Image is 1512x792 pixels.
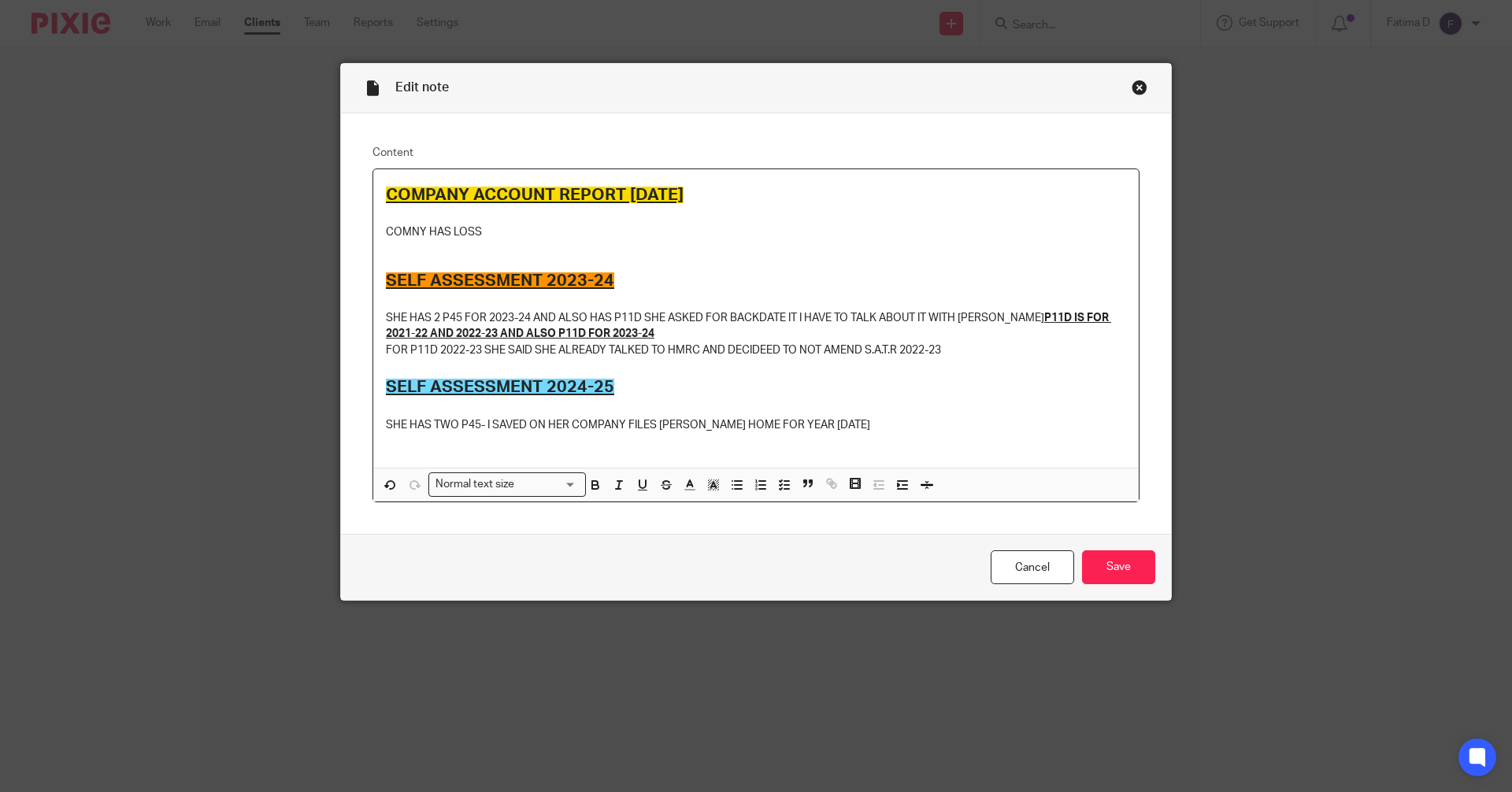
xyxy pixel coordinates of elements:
input: Save [1082,550,1155,584]
p: FOR P11D 2022-23 SHE SAID SHE ALREADY TALKED TO HMRC AND DECIDEED TO NOT AMEND S.A.T.R 2022-23 [386,342,1126,358]
input: Search for option [520,476,576,493]
p: SHE HAS 2 P45 FOR 2023-24 AND ALSO HAS P11D SHE ASKED FOR BACKDATE IT I HAVE TO TALK ABOUT IT WIT... [386,310,1126,342]
div: Close this dialog window [1132,80,1147,95]
a: Cancel [991,550,1074,584]
p: COMNY HAS LOSS [386,224,1126,240]
span: Normal text size [432,476,518,493]
span: SELF ASSESSMENT 2024-25 [386,379,614,395]
div: Search for option [428,472,586,497]
label: Content [372,145,1140,161]
span: SELF ASSESSMENT 2023-24 [386,272,614,289]
span: COMPANY ACCOUNT REPORT [DATE] [386,187,684,203]
p: SHE HAS TWO P45- I SAVED ON HER COMPANY FILES [PERSON_NAME] HOME FOR YEAR [DATE] [386,417,1126,433]
span: Edit note [395,81,449,94]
